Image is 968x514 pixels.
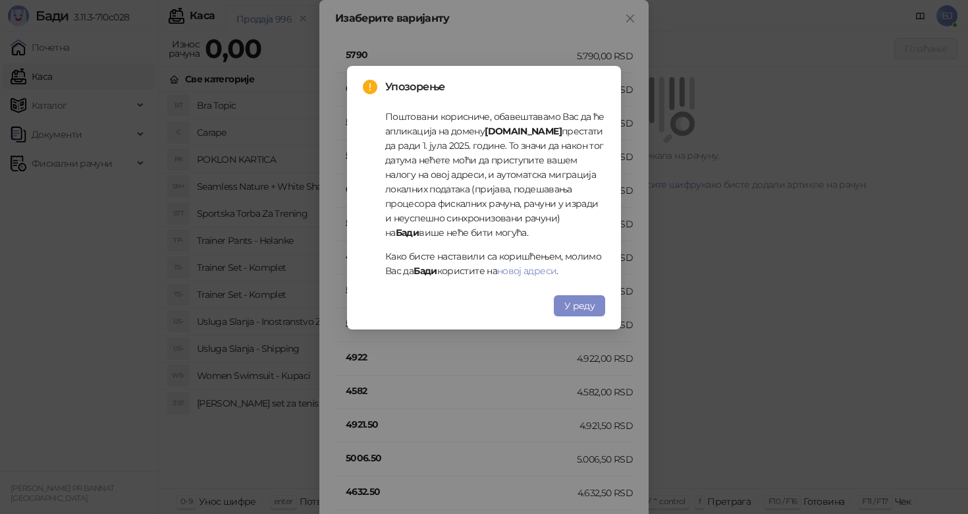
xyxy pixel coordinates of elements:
strong: Бади [396,227,419,239]
strong: [DOMAIN_NAME] [485,125,562,137]
span: exclamation-circle [363,80,377,94]
p: Поштовани корисниче, обавештавамо Вас да ће апликација на домену престати да ради 1. јула 2025. г... [385,109,605,240]
button: У реду [554,295,605,316]
p: Како бисте наставили са коришћењем, молимо Вас да користите на . [385,249,605,278]
strong: Бади [414,265,437,277]
span: У реду [564,300,595,312]
span: Упозорење [385,79,605,95]
a: новој адреси [497,265,556,277]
